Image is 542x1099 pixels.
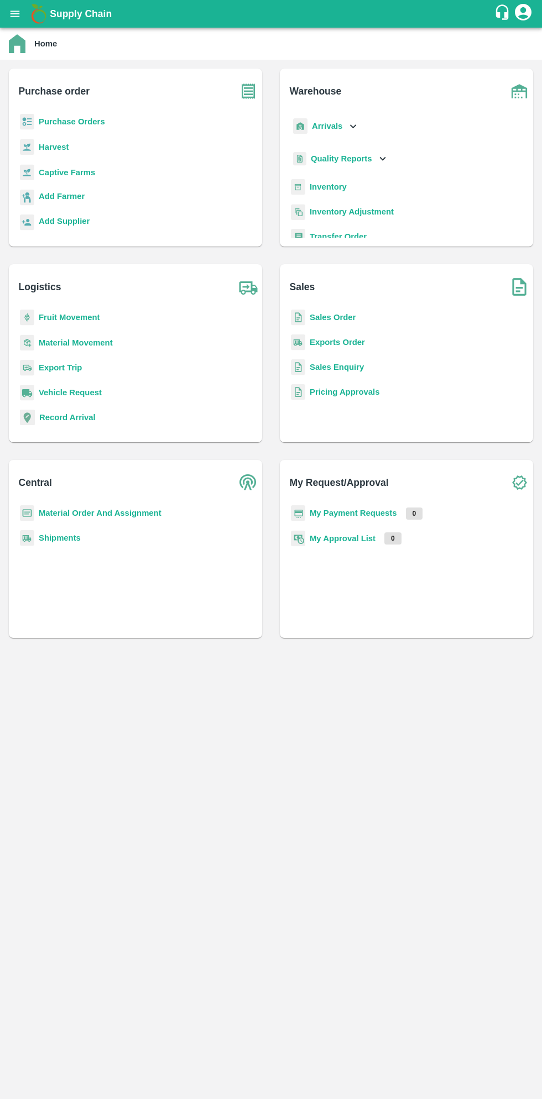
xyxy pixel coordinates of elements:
a: Material Order And Assignment [39,509,161,517]
img: centralMaterial [20,505,34,521]
img: sales [291,359,305,375]
b: Logistics [19,279,61,295]
b: Supply Chain [50,8,112,19]
a: Transfer Order [310,232,367,241]
a: Sales Enquiry [310,363,364,371]
img: reciept [20,114,34,130]
a: Harvest [39,143,69,151]
img: central [234,469,262,496]
div: Quality Reports [291,148,389,170]
a: Vehicle Request [39,388,102,397]
img: supplier [20,214,34,231]
b: Home [34,39,57,48]
img: fruit [20,310,34,326]
b: My Request/Approval [290,475,389,490]
img: whArrival [293,118,308,134]
a: Sales Order [310,313,356,322]
img: home [9,34,25,53]
a: Shipments [39,533,81,542]
img: material [20,334,34,351]
img: warehouse [505,77,533,105]
img: harvest [20,164,34,181]
img: sales [291,310,305,326]
a: Inventory [310,182,347,191]
b: Quality Reports [311,154,372,163]
b: Sales [290,279,315,295]
a: Material Movement [39,338,113,347]
a: Purchase Orders [39,117,105,126]
div: Arrivals [291,114,359,139]
a: Export Trip [39,363,82,372]
p: 0 [406,507,423,520]
b: Add Farmer [39,192,85,201]
img: harvest [20,139,34,155]
img: whTransfer [291,229,305,245]
img: farmer [20,190,34,206]
div: customer-support [494,4,513,24]
a: Add Farmer [39,190,85,205]
a: Supply Chain [50,6,494,22]
b: Central [19,475,52,490]
a: Exports Order [310,338,365,347]
img: recordArrival [20,410,35,425]
img: inventory [291,204,305,220]
img: shipments [20,530,34,546]
p: 0 [384,532,402,545]
a: Fruit Movement [39,313,100,322]
img: whInventory [291,179,305,195]
b: Warehouse [290,83,342,99]
img: sales [291,384,305,400]
a: Inventory Adjustment [310,207,394,216]
b: Purchase order [19,83,90,99]
a: Record Arrival [39,413,96,422]
button: open drawer [2,1,28,27]
img: vehicle [20,385,34,401]
img: purchase [234,77,262,105]
a: Add Supplier [39,215,90,230]
img: payment [291,505,305,521]
b: Arrivals [312,122,342,130]
a: My Payment Requests [310,509,397,517]
img: logo [28,3,50,25]
img: shipments [291,334,305,350]
img: soSales [505,273,533,301]
a: Captive Farms [39,168,95,177]
b: Add Supplier [39,217,90,226]
a: My Approval List [310,534,376,543]
img: approval [291,530,305,547]
img: truck [234,273,262,301]
img: qualityReport [293,152,306,166]
img: check [505,469,533,496]
div: account of current user [513,2,533,25]
a: Pricing Approvals [310,388,379,396]
img: delivery [20,360,34,376]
